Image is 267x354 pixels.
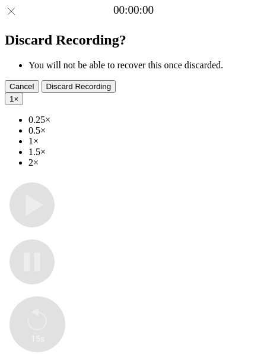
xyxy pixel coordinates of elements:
[28,157,262,168] li: 2×
[5,32,262,48] h2: Discard Recording?
[9,94,14,103] span: 1
[5,93,23,105] button: 1×
[28,115,262,125] li: 0.25×
[5,80,39,93] button: Cancel
[42,80,116,93] button: Discard Recording
[28,136,262,147] li: 1×
[28,147,262,157] li: 1.5×
[113,4,154,17] a: 00:00:00
[28,125,262,136] li: 0.5×
[28,60,262,71] li: You will not be able to recover this once discarded.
